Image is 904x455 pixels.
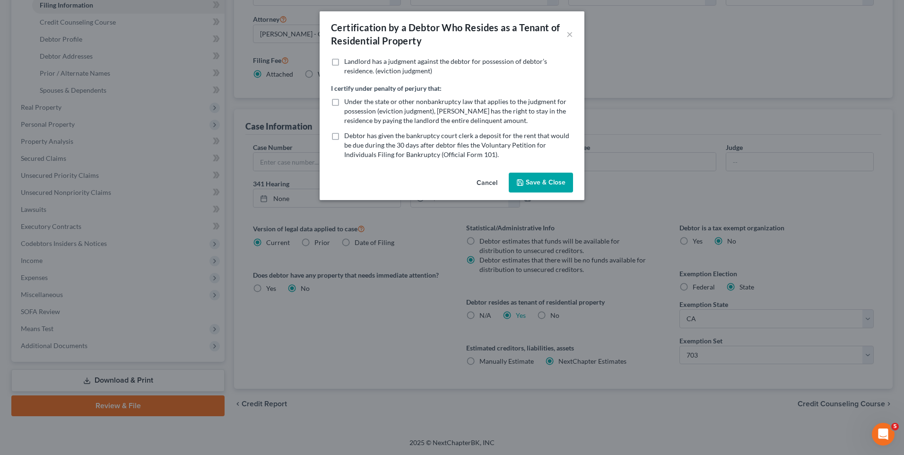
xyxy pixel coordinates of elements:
[469,174,505,192] button: Cancel
[344,97,566,124] span: Under the state or other nonbankruptcy law that applies to the judgment for possession (eviction ...
[872,423,895,446] iframe: Intercom live chat
[566,28,573,40] button: ×
[509,173,573,192] button: Save & Close
[344,131,569,158] span: Debtor has given the bankruptcy court clerk a deposit for the rent that would be due during the 3...
[331,83,442,93] label: I certify under penalty of perjury that:
[331,21,566,47] div: Certification by a Debtor Who Resides as a Tenant of Residential Property
[344,57,547,75] span: Landlord has a judgment against the debtor for possession of debtor’s residence. (eviction judgment)
[891,423,899,430] span: 5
